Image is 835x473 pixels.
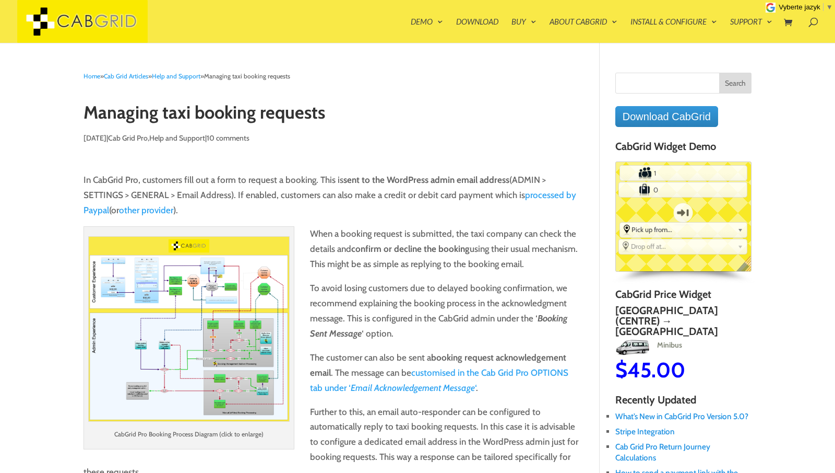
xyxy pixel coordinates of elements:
h2: [GEOGRAPHIC_DATA] (Centre) → [GEOGRAPHIC_DATA] [615,305,751,337]
a: Download [456,18,498,43]
a: Help and Support [152,72,200,80]
img: MPV [751,329,778,345]
p: The customer can also be sent a . The message can be . [83,350,579,405]
p: CabGrid Pro Booking Process Diagram (click to enlarge) [88,427,290,445]
h4: Recently Updated [615,394,751,411]
h1: Managing taxi booking requests [83,103,579,128]
a: Support [730,18,772,43]
span: » » » [83,72,290,80]
strong: confirm or decline the booking [351,244,470,254]
a: 10 comments [207,133,249,143]
label: Number of Passengers [621,166,652,180]
p: In CabGrid Pro, customers fill out a form to request a booking. This is (ADMIN > SETTINGS > GENER... [83,172,579,227]
input: Number of Passengers [652,166,715,180]
a: CabGrid Taxi Plugin [17,15,148,26]
a: Download CabGrid [615,106,718,127]
strong: booking request acknowledgement email [310,352,566,378]
em: Booking Sent Message [310,313,567,339]
a: processed by Paypal [83,190,576,215]
label: One-way [664,198,703,227]
a: [GEOGRAPHIC_DATA] (Centre) → [GEOGRAPHIC_DATA]MinibusMinibus$45.00 [615,305,751,380]
span: Minibus [651,340,681,350]
a: Buy [511,18,536,43]
p: | , | [83,131,579,154]
input: Search [719,73,751,94]
img: taxi dispatch managment [88,236,290,421]
span: Drop off at... [631,242,733,250]
a: Home [83,72,100,80]
img: Minibus [615,339,650,356]
span: ▼ [826,3,833,11]
input: Number of Suitcases [651,183,715,197]
a: Cab Grid Articles [104,72,148,80]
div: Select the place the destination address is within [619,239,747,253]
a: Help and Support [149,133,205,143]
strong: sent to the WordPress admin email address [343,175,509,185]
a: Cab Grid Pro [108,133,148,143]
a: Vyberte jazyk​ [779,3,833,11]
h4: CabGrid Widget Demo [615,141,751,157]
span: Pick up from... [631,225,733,234]
a: Stripe Integration [615,426,675,436]
a: Install & Configure [630,18,717,43]
a: customised in the Cab Grid Pro OPTIONS tab under ‘Email Acknowledgement Message‘ [310,367,568,393]
span: Managing taxi booking requests [204,72,290,80]
span: English [736,256,759,279]
label: Number of Suitcases [619,183,651,197]
span: 45.00 [627,357,685,383]
div: Select the place the starting address falls within [620,223,747,236]
a: other provider [119,205,173,215]
span: [DATE] [83,133,106,143]
p: When a booking request is submitted, the taxi company can check the details and using their usual... [83,226,579,281]
a: Cab Grid Pro Return Journey Calculations [615,442,710,463]
span: $ [615,357,627,383]
p: To avoid losing customers due to delayed booking confirmation, we recommend explaining the bookin... [83,281,579,350]
a: About CabGrid [550,18,617,43]
span: Vyberte jazyk [779,3,820,11]
a: taxi dispatch managment [88,414,290,424]
span: ​ [823,3,824,11]
h4: CabGrid Price Widget [615,289,751,305]
em: Email Acknowledgement Message [351,383,475,393]
a: Demo [411,18,443,43]
a: What’s New in CabGrid Pro Version 5.0? [615,411,748,421]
